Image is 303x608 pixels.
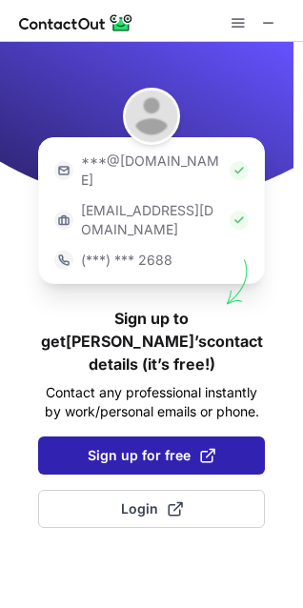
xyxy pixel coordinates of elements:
[38,383,265,421] p: Contact any professional instantly by work/personal emails or phone.
[54,251,73,270] img: https://contactout.com/extension/app/static/media/login-phone-icon.bacfcb865e29de816d437549d7f4cb...
[81,201,222,239] p: [EMAIL_ADDRESS][DOMAIN_NAME]
[81,152,222,190] p: ***@[DOMAIN_NAME]
[230,161,249,180] img: Check Icon
[19,11,133,34] img: ContactOut v5.3.10
[38,490,265,528] button: Login
[88,446,215,465] span: Sign up for free
[38,307,265,375] h1: Sign up to get [PERSON_NAME]’s contact details (it’s free!)
[54,161,73,180] img: https://contactout.com/extension/app/static/media/login-email-icon.f64bce713bb5cd1896fef81aa7b14a...
[54,211,73,230] img: https://contactout.com/extension/app/static/media/login-work-icon.638a5007170bc45168077fde17b29a1...
[121,499,183,518] span: Login
[230,211,249,230] img: Check Icon
[123,88,180,145] img: Evan Bosanko
[38,436,265,475] button: Sign up for free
